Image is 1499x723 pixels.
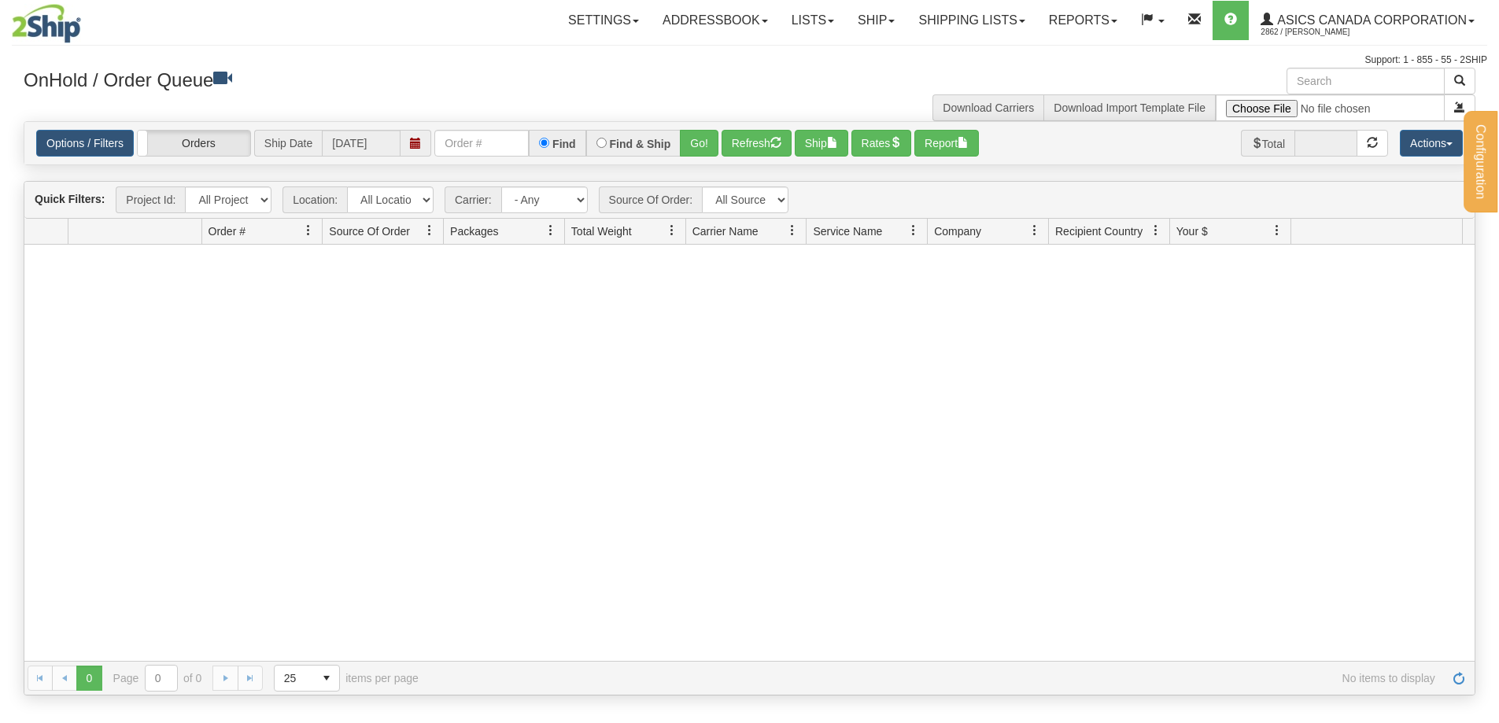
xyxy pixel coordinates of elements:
span: No items to display [441,672,1435,684]
span: Carrier Name [692,223,759,239]
button: Report [914,130,979,157]
span: ASICS CANADA CORPORATION [1273,13,1467,27]
span: select [314,666,339,691]
a: Source Of Order filter column settings [416,217,443,244]
span: Project Id: [116,186,185,213]
input: Search [1287,68,1445,94]
span: Order # [209,223,246,239]
span: Packages [450,223,498,239]
span: Service Name [813,223,882,239]
a: Options / Filters [36,130,134,157]
div: Support: 1 - 855 - 55 - 2SHIP [12,53,1487,67]
a: Settings [556,1,651,40]
a: Carrier Name filter column settings [779,217,806,244]
a: ASICS CANADA CORPORATION 2862 / [PERSON_NAME] [1249,1,1486,40]
span: 25 [284,670,305,686]
span: Source Of Order: [599,186,703,213]
input: Order # [434,130,529,157]
a: Refresh [1446,666,1471,691]
label: Quick Filters: [35,191,105,207]
span: Your $ [1176,223,1208,239]
span: Recipient Country [1055,223,1143,239]
button: Actions [1400,130,1463,157]
a: Company filter column settings [1021,217,1048,244]
span: Ship Date [254,130,322,157]
span: Page of 0 [113,665,202,692]
span: Company [934,223,981,239]
input: Import [1216,94,1445,121]
a: Packages filter column settings [537,217,564,244]
span: Location: [282,186,347,213]
span: Page sizes drop down [274,665,340,692]
a: Service Name filter column settings [900,217,927,244]
button: Configuration [1464,111,1497,212]
span: Carrier: [445,186,501,213]
div: grid toolbar [24,182,1475,219]
a: Reports [1037,1,1129,40]
label: Orders [138,131,250,156]
span: Source Of Order [329,223,410,239]
a: Recipient Country filter column settings [1143,217,1169,244]
label: Find & Ship [610,138,671,149]
a: Shipping lists [906,1,1036,40]
span: Total Weight [571,223,632,239]
button: Rates [851,130,912,157]
a: Download Carriers [943,101,1034,114]
a: Total Weight filter column settings [659,217,685,244]
a: Lists [780,1,846,40]
label: Find [552,138,576,149]
a: Your $ filter column settings [1264,217,1290,244]
button: Search [1444,68,1475,94]
a: Addressbook [651,1,780,40]
span: Total [1241,130,1295,157]
span: items per page [274,665,419,692]
a: Ship [846,1,906,40]
button: Refresh [722,130,792,157]
span: Page 0 [76,666,102,691]
h3: OnHold / Order Queue [24,68,738,90]
a: Download Import Template File [1054,101,1205,114]
button: Ship [795,130,848,157]
img: logo2862.jpg [12,4,81,43]
iframe: chat widget [1463,281,1497,441]
a: Order # filter column settings [295,217,322,244]
span: 2862 / [PERSON_NAME] [1261,24,1379,40]
button: Go! [680,130,718,157]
